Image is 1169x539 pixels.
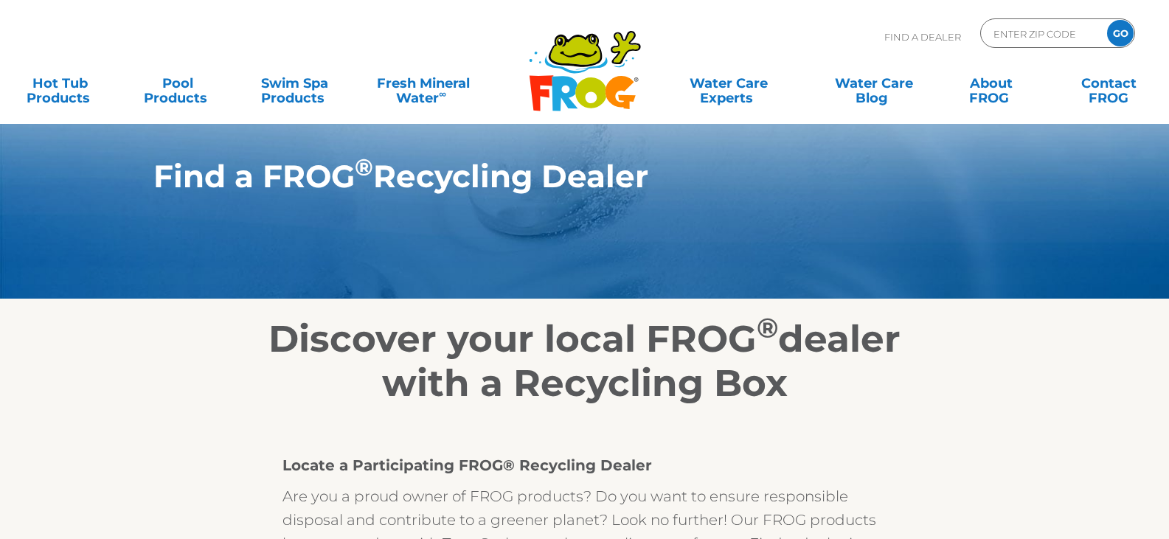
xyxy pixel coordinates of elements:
h1: Find a FROG Recycling Dealer [153,159,948,194]
strong: Locate a Participating FROG® Recycling Dealer [282,456,652,474]
p: Find A Dealer [884,18,961,55]
a: ContactFROG [1063,69,1154,98]
a: Water CareExperts [654,69,802,98]
sup: ® [355,153,373,181]
a: AboutFROG [946,69,1037,98]
a: Hot TubProducts [15,69,106,98]
input: Zip Code Form [992,23,1092,44]
a: Water CareBlog [829,69,920,98]
sup: ∞ [439,88,446,100]
a: Fresh MineralWater∞ [367,69,481,98]
sup: ® [757,311,778,344]
h2: Discover your local FROG dealer with a Recycling Box [131,317,1038,406]
input: GO [1107,20,1134,46]
a: Swim SpaProducts [249,69,341,98]
a: PoolProducts [132,69,223,98]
